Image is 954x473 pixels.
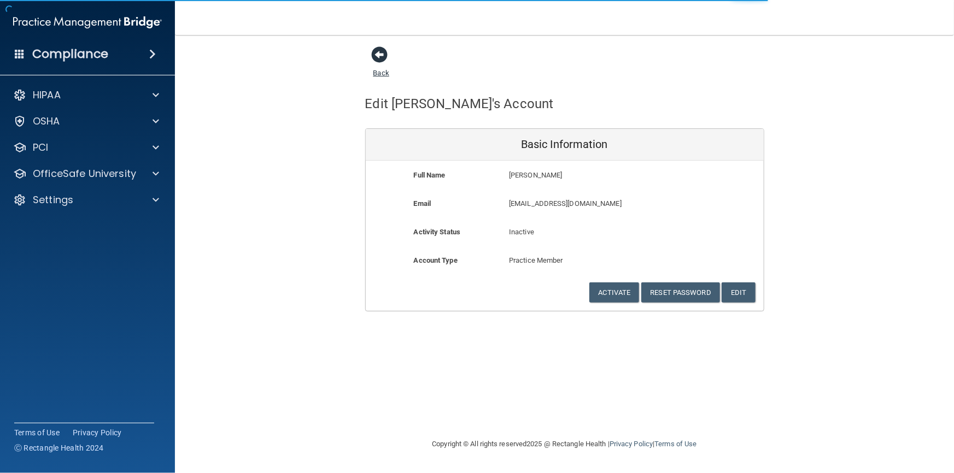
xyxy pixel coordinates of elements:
[589,282,640,303] button: Activate
[414,199,431,208] b: Email
[641,282,720,303] button: Reset Password
[366,129,764,161] div: Basic Information
[13,88,159,102] a: HIPAA
[13,115,159,128] a: OSHA
[610,440,653,448] a: Privacy Policy
[14,427,60,438] a: Terms of Use
[722,282,755,303] button: Edit
[414,256,458,264] b: Account Type
[33,115,60,128] p: OSHA
[509,254,620,267] p: Practice Member
[33,141,48,154] p: PCI
[509,226,620,239] p: Inactive
[32,46,108,62] h4: Compliance
[73,427,122,438] a: Privacy Policy
[14,442,104,453] span: Ⓒ Rectangle Health 2024
[33,88,61,102] p: HIPAA
[33,193,73,206] p: Settings
[373,56,389,77] a: Back
[414,171,446,179] b: Full Name
[13,11,162,33] img: PMB logo
[33,167,136,180] p: OfficeSafe University
[13,167,159,180] a: OfficeSafe University
[13,193,159,206] a: Settings
[509,169,683,182] p: [PERSON_NAME]
[509,197,683,210] p: [EMAIL_ADDRESS][DOMAIN_NAME]
[654,440,697,448] a: Terms of Use
[765,395,941,439] iframe: Drift Widget Chat Controller
[365,97,554,111] h4: Edit [PERSON_NAME]'s Account
[414,228,461,236] b: Activity Status
[13,141,159,154] a: PCI
[365,427,764,462] div: Copyright © All rights reserved 2025 @ Rectangle Health | |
